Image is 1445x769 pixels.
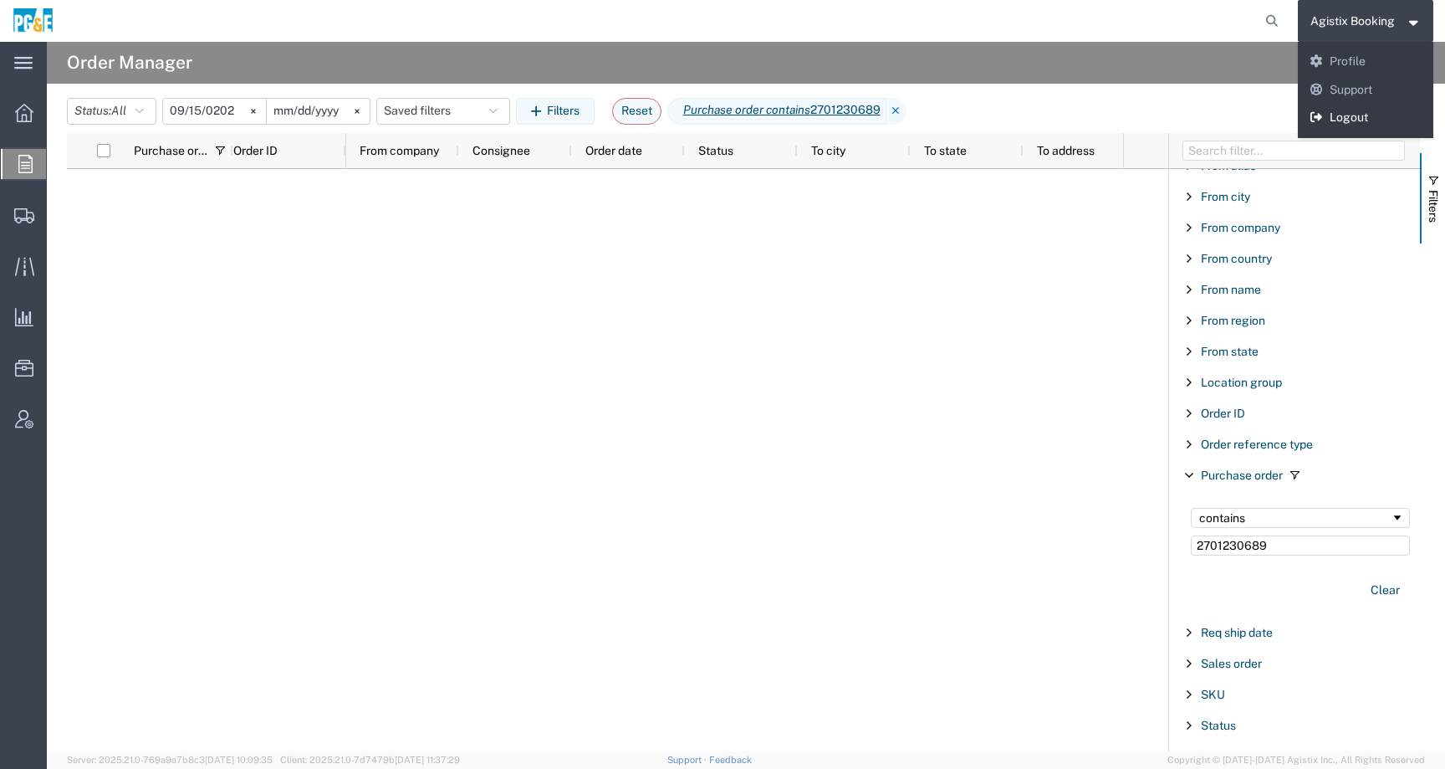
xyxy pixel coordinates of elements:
[163,99,266,124] input: Not set
[1167,753,1425,767] span: Copyright © [DATE]-[DATE] Agistix Inc., All Rights Reserved
[1201,688,1225,701] span: SKU
[1169,169,1420,751] div: Filter List 27 Filters
[709,755,752,765] a: Feedback
[1298,76,1434,105] a: Support
[472,144,530,157] span: Consignee
[267,99,370,124] input: Not set
[205,755,273,765] span: [DATE] 10:09:35
[1201,376,1282,389] span: Location group
[1298,104,1434,132] a: Logout
[1201,252,1272,265] span: From country
[1037,144,1095,157] span: To address
[1201,657,1262,670] span: Sales order
[667,755,709,765] a: Support
[1310,12,1395,30] span: Agistix Booking
[233,144,278,157] span: Order ID
[12,8,54,33] img: logo
[67,98,156,125] button: Status:All
[1298,48,1434,76] a: Profile
[1191,536,1410,556] input: Filter Value
[111,104,126,117] span: All
[67,42,192,84] h4: Order Manager
[280,755,460,765] span: Client: 2025.21.0-7d7479b
[1427,190,1440,223] span: Filters
[1201,345,1259,358] span: From state
[698,144,733,157] span: Status
[811,144,845,157] span: To city
[1201,190,1250,203] span: From city
[1201,750,1245,763] span: Supplier
[1201,221,1280,234] span: From company
[1191,508,1410,528] div: Filtering operator
[1201,407,1245,420] span: Order ID
[1182,141,1405,161] input: Filter Columns Input
[585,144,642,157] span: Order date
[1199,511,1391,525] div: contains
[1201,469,1283,482] span: Purchase order
[1310,11,1422,31] button: Agistix Booking
[1201,438,1313,451] span: Order reference type
[1201,626,1273,639] span: Req ship date
[67,755,273,765] span: Server: 2025.21.0-769a9a7b8c3
[1201,719,1236,732] span: Status
[395,755,460,765] span: [DATE] 11:37:29
[924,144,967,157] span: To state
[1361,577,1410,604] button: Clear
[516,98,595,125] button: Filters
[1201,283,1261,296] span: From name
[612,98,661,125] button: Reset
[134,144,208,157] span: Purchase order
[683,101,810,119] i: Purchase order contains
[376,98,510,125] button: Saved filters
[360,144,439,157] span: From company
[667,98,886,125] span: Purchase order contains 2701230689
[1201,314,1265,327] span: From region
